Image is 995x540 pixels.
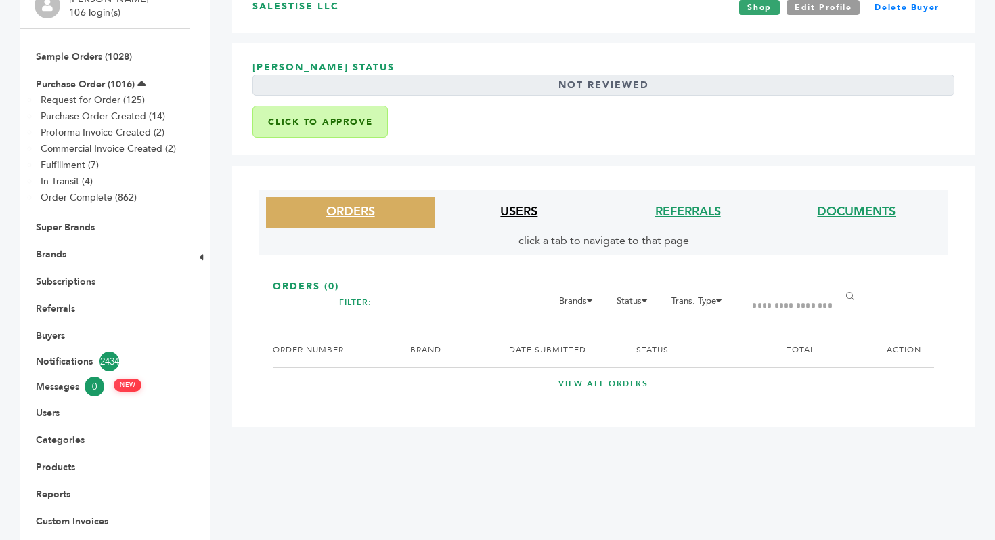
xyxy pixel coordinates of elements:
a: Proforma Invoice Created (2) [41,126,164,139]
h1: ORDERS (0) [273,280,934,293]
input: Filter by keywords [742,293,846,319]
th: ORDER NUMBER [273,333,393,367]
a: In-Transit (4) [41,175,93,188]
th: ACTION [858,333,934,367]
li: Brands [552,293,607,316]
li: Status [610,293,662,316]
a: Notifications2434 [36,352,174,371]
a: Purchase Order (1016) [36,78,135,91]
a: REFERRALS [655,203,721,220]
a: Brands [36,248,66,261]
span: 2434 [99,352,119,371]
a: Users [36,407,60,419]
a: Commercial Invoice Created (2) [41,142,176,155]
th: DATE SUBMITTED [492,333,619,367]
a: Purchase Order Created (14) [41,110,165,123]
a: Custom Invoices [36,515,108,528]
a: Reports [36,488,70,501]
a: Order Complete (862) [41,191,137,204]
a: VIEW ALL ORDERS [273,378,934,390]
span: 0 [85,377,104,396]
a: Referrals [36,302,75,315]
a: DOCUMENTS [817,203,895,220]
a: USERS [500,203,537,220]
div: Not Reviewed [252,75,954,96]
h2: FILTER: [339,293,372,312]
a: Categories [36,434,85,446]
th: STATUS [619,333,770,367]
span: NEW [114,379,141,392]
th: BRAND [393,333,492,367]
a: Products [36,461,75,474]
a: Subscriptions [36,275,95,288]
a: Super Brands [36,221,95,234]
a: ORDERS [326,203,375,220]
h3: [PERSON_NAME] Status [252,61,954,106]
li: Trans. Type [665,293,736,316]
th: TOTAL [770,333,857,367]
a: Buyers [36,329,65,342]
span: click a tab to navigate to that page [518,233,689,248]
a: Sample Orders (1028) [36,50,132,63]
a: Messages0 NEW [36,377,174,396]
a: Request for Order (125) [41,94,145,106]
a: Fulfillment (7) [41,159,99,171]
button: Click to Approve [252,106,388,138]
